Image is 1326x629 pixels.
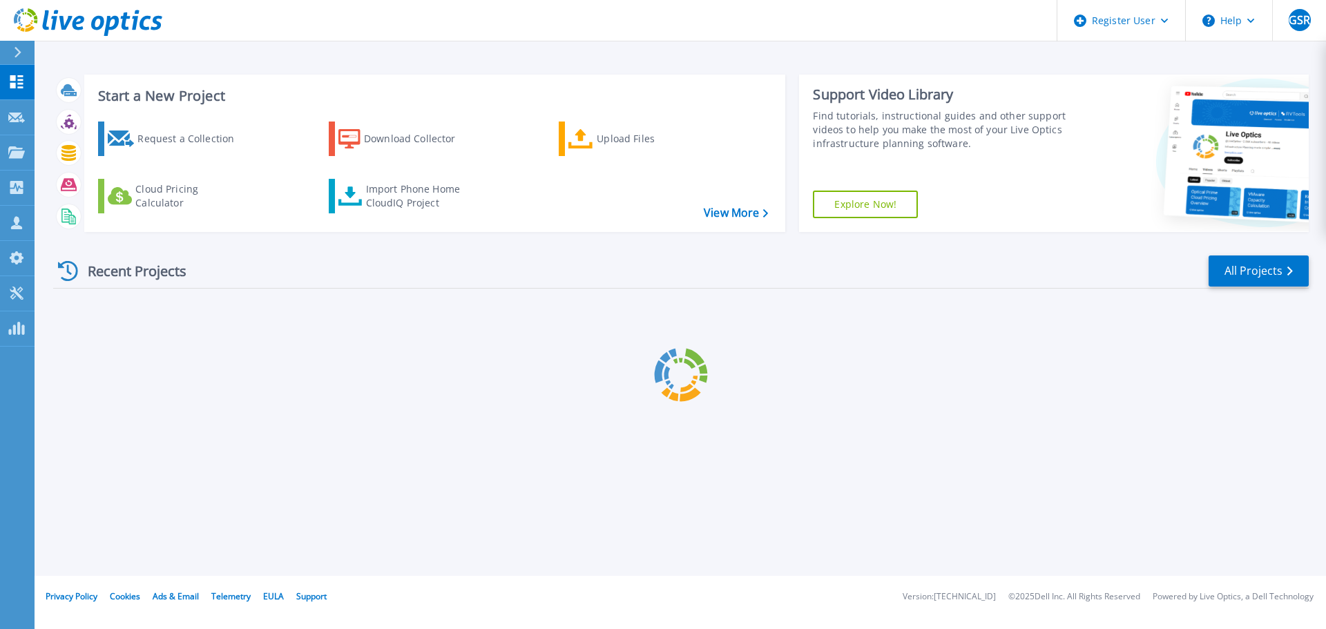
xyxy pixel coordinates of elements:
a: EULA [263,590,284,602]
div: Find tutorials, instructional guides and other support videos to help you make the most of your L... [813,109,1073,151]
div: Download Collector [364,125,474,153]
div: Recent Projects [53,254,205,288]
a: View More [704,206,768,220]
span: GSR [1289,14,1310,26]
a: Download Collector [329,122,483,156]
div: Upload Files [597,125,707,153]
a: All Projects [1209,255,1309,287]
div: Import Phone Home CloudIQ Project [366,182,474,210]
a: Explore Now! [813,191,918,218]
a: Request a Collection [98,122,252,156]
div: Request a Collection [137,125,248,153]
div: Support Video Library [813,86,1073,104]
li: Powered by Live Optics, a Dell Technology [1153,592,1314,601]
li: Version: [TECHNICAL_ID] [903,592,996,601]
a: Telemetry [211,590,251,602]
div: Cloud Pricing Calculator [135,182,246,210]
a: Cloud Pricing Calculator [98,179,252,213]
a: Upload Files [559,122,713,156]
li: © 2025 Dell Inc. All Rights Reserved [1008,592,1140,601]
a: Support [296,590,327,602]
a: Ads & Email [153,590,199,602]
a: Cookies [110,590,140,602]
h3: Start a New Project [98,88,768,104]
a: Privacy Policy [46,590,97,602]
